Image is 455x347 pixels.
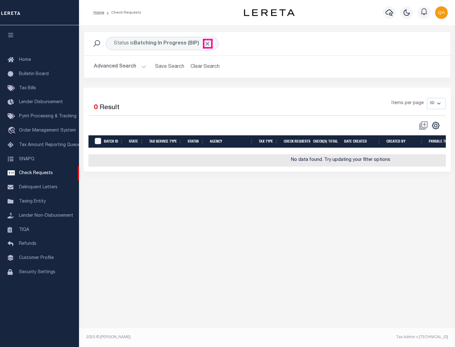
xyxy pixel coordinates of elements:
[8,127,18,135] i: travel_explore
[106,37,219,50] div: Status is
[19,128,76,133] span: Order Management System
[391,100,424,107] span: Items per page
[94,11,104,15] a: Home
[104,10,141,15] li: Check Requests
[19,58,31,62] span: Home
[94,61,146,73] button: Advanced Search
[435,6,448,19] img: svg+xml;base64,PHN2ZyB4bWxucz0iaHR0cDovL3d3dy53My5vcmcvMjAwMC9zdmciIHBvaW50ZXItZXZlbnRzPSJub25lIi...
[19,242,36,246] span: Refunds
[82,334,267,340] div: 2025 © [PERSON_NAME].
[256,135,281,148] th: Tax Type: activate to sort column ascending
[100,103,119,113] label: Result
[19,214,73,218] span: Lender Non-Disbursement
[19,114,76,119] span: Pymt Processing & Tracking
[188,61,222,73] button: Clear Search
[19,86,36,91] span: Tax Bills
[134,41,211,46] b: Batching In Progress (BIP)
[384,135,426,148] th: Created By: activate to sort column ascending
[311,135,342,148] th: Check(s) Total
[281,135,311,148] th: Check Requests
[19,171,53,175] span: Check Requests
[207,135,256,148] th: Agency: activate to sort column ascending
[19,256,54,260] span: Customer Profile
[94,104,98,111] span: 0
[204,40,211,47] span: Click to Remove
[19,157,34,161] span: SNAPQ
[342,135,384,148] th: Date Created: activate to sort column ascending
[272,334,448,340] div: Tax Admin v.[TECHNICAL_ID]
[151,61,188,73] button: Save Search
[126,135,147,148] th: State: activate to sort column ascending
[19,199,46,204] span: Taxing Entity
[101,135,126,148] th: Batch Id: activate to sort column ascending
[19,72,49,76] span: Bulletin Board
[147,135,185,148] th: Tax Service Type: activate to sort column ascending
[19,227,29,232] span: TIQA
[244,9,294,16] img: logo-dark.svg
[19,100,63,104] span: Lender Disbursement
[19,185,58,190] span: Delinquent Letters
[19,143,81,147] span: Tax Amount Reporting Queue
[19,270,55,274] span: Security Settings
[185,135,207,148] th: Status: activate to sort column ascending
